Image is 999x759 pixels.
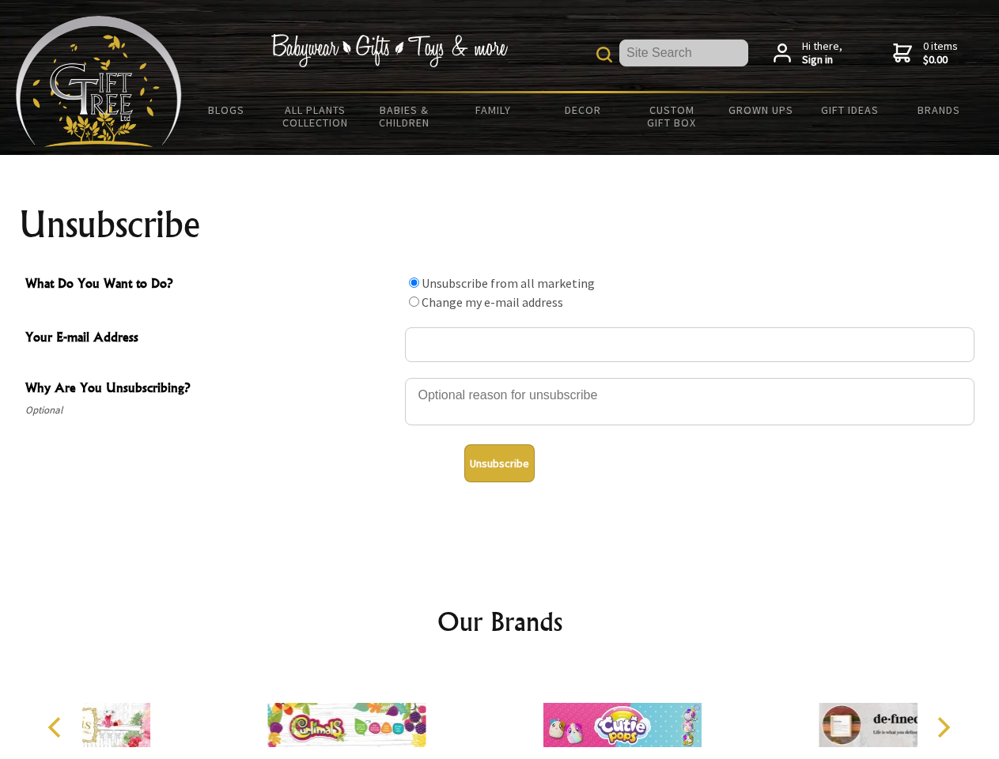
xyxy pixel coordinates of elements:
span: Why Are You Unsubscribing? [25,378,397,401]
a: Brands [895,93,984,126]
a: Custom Gift Box [627,93,717,139]
h1: Unsubscribe [19,206,981,244]
a: Grown Ups [716,93,805,126]
button: Unsubscribe [464,444,535,482]
strong: Sign in [802,53,842,67]
a: All Plants Collection [271,93,361,139]
a: Gift Ideas [805,93,895,126]
input: Site Search [619,40,748,66]
h2: Our Brands [32,602,968,640]
span: What Do You Want to Do? [25,274,397,296]
input: What Do You Want to Do? [409,296,419,307]
a: Decor [538,93,627,126]
button: Previous [40,710,74,745]
img: Babywear - Gifts - Toys & more [271,34,508,67]
a: Babies & Children [360,93,449,139]
strong: $0.00 [923,53,958,67]
img: product search [596,47,612,62]
input: Your E-mail Address [405,327,974,362]
img: Babyware - Gifts - Toys and more... [16,16,182,147]
span: Hi there, [802,40,842,67]
a: Family [449,93,539,126]
label: Change my e-mail address [422,294,563,310]
a: 0 items$0.00 [893,40,958,67]
a: BLOGS [182,93,271,126]
textarea: Why Are You Unsubscribing? [405,378,974,425]
button: Next [925,710,960,745]
a: Hi there,Sign in [774,40,842,67]
span: Your E-mail Address [25,327,397,350]
label: Unsubscribe from all marketing [422,275,595,291]
input: What Do You Want to Do? [409,278,419,288]
span: 0 items [923,39,958,67]
span: Optional [25,401,397,420]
